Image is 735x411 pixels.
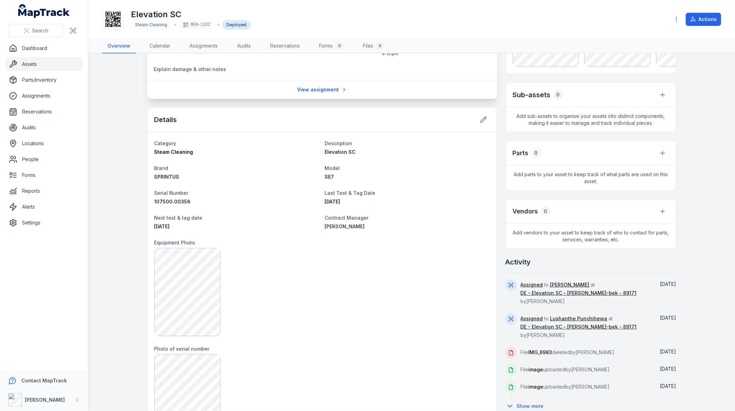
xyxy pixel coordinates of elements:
strong: Contact MapTrack [21,378,67,383]
a: Lushanthe Punchihewa [550,315,608,322]
span: [DATE] [154,223,170,229]
span: Category [154,140,176,146]
a: Audits [232,39,256,53]
time: 9/4/2025, 3:13:33 PM [660,281,676,287]
div: 6 [376,42,384,50]
span: File uploaded by [PERSON_NAME] [521,384,610,390]
span: Add sub-assets to organise your assets into distinct components, making it easier to manage and t... [506,107,676,132]
span: Search [32,27,48,34]
h3: Parts [513,148,529,158]
span: Model [325,165,340,171]
a: DE - Elevation SC - [PERSON_NAME]-bek - 89171 [521,323,637,330]
a: Assignments [184,39,223,53]
span: SPRINTUS [154,174,180,180]
time: 8/13/2025, 12:36:06 PM [660,383,676,389]
span: 3:13 pm [382,51,490,57]
h2: Sub-assets [513,90,551,100]
a: [PERSON_NAME] [325,223,490,230]
span: Last Test & Tag Date [325,190,376,196]
span: Contract Manager [325,215,369,221]
time: 2/13/2026, 10:00:00 AM [154,223,170,229]
a: Assigned [521,281,543,288]
span: Serial Number [154,190,188,196]
a: Assigned [521,315,543,322]
time: 8/13/2025, 12:36:07 PM [660,349,676,354]
div: 0 [541,207,551,216]
span: image [529,384,543,390]
h2: Activity [506,257,531,267]
a: Forms0 [314,39,349,53]
a: Assets [6,57,82,71]
time: 8/14/2025, 3:24:20 PM [660,315,676,321]
span: Elevation SC [325,149,356,155]
span: Photo of serial number [154,346,210,352]
h2: Details [154,115,177,124]
span: Steam Cleaning [154,149,193,155]
a: Forms [6,168,82,182]
span: to at by [PERSON_NAME] [521,315,637,338]
div: 0 [553,90,563,100]
span: image [529,367,543,372]
span: Explain damage & other notes [154,66,226,72]
span: File deleted by [PERSON_NAME] [521,349,615,355]
a: Locations [6,137,82,150]
a: [PERSON_NAME] [550,281,590,288]
span: [DATE] [325,199,340,204]
span: Add parts to your asset to keep track of what parts are used on this asset. [506,166,676,190]
span: [DATE] [660,383,676,389]
a: Reports [6,184,82,198]
time: 8/13/2025, 12:36:06 PM [660,366,676,372]
span: [DATE] [660,366,676,372]
time: 8/13/2025, 11:00:00 AM [325,199,340,204]
span: Equipment Photo [154,240,195,245]
h1: Elevation SC [131,9,251,20]
div: Deployed [222,20,251,30]
button: Search [8,24,64,37]
a: Calendar [144,39,176,53]
div: 0 [335,42,344,50]
strong: [PERSON_NAME] [25,397,65,403]
span: [DATE] [660,349,676,354]
a: DE - Elevation SC - [PERSON_NAME]-bek - 89171 [521,290,637,297]
a: Files6 [357,39,390,53]
span: Next test & tag date [154,215,203,221]
h3: Vendors [513,207,538,216]
a: Assignments [6,89,82,103]
a: Dashboard [6,41,82,55]
div: 0 [531,148,541,158]
span: [DATE] [660,281,676,287]
span: 107500.00356 [154,199,191,204]
a: Audits [6,121,82,134]
a: MapTrack [18,4,70,18]
a: View assignment [293,83,351,96]
div: MEN-1332 [179,20,215,30]
a: Reservations [265,39,305,53]
span: File uploaded by [PERSON_NAME] [521,367,610,372]
span: to at by [PERSON_NAME] [521,282,637,304]
a: Settings [6,216,82,230]
span: Description [325,140,353,146]
a: Alerts [6,200,82,214]
span: Steam Cleaning [135,22,167,27]
span: Brand [154,165,169,171]
a: People [6,152,82,166]
span: SE7 [325,174,334,180]
a: Overview [102,39,136,53]
span: [DATE] [660,315,676,321]
span: IMG_6983 [529,349,552,355]
button: Actions [686,13,721,26]
a: Reservations [6,105,82,119]
span: Add vendors to your asset to keep track of who to contact for parts, services, warranties, etc. [506,224,676,249]
a: Parts/Inventory [6,73,82,87]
